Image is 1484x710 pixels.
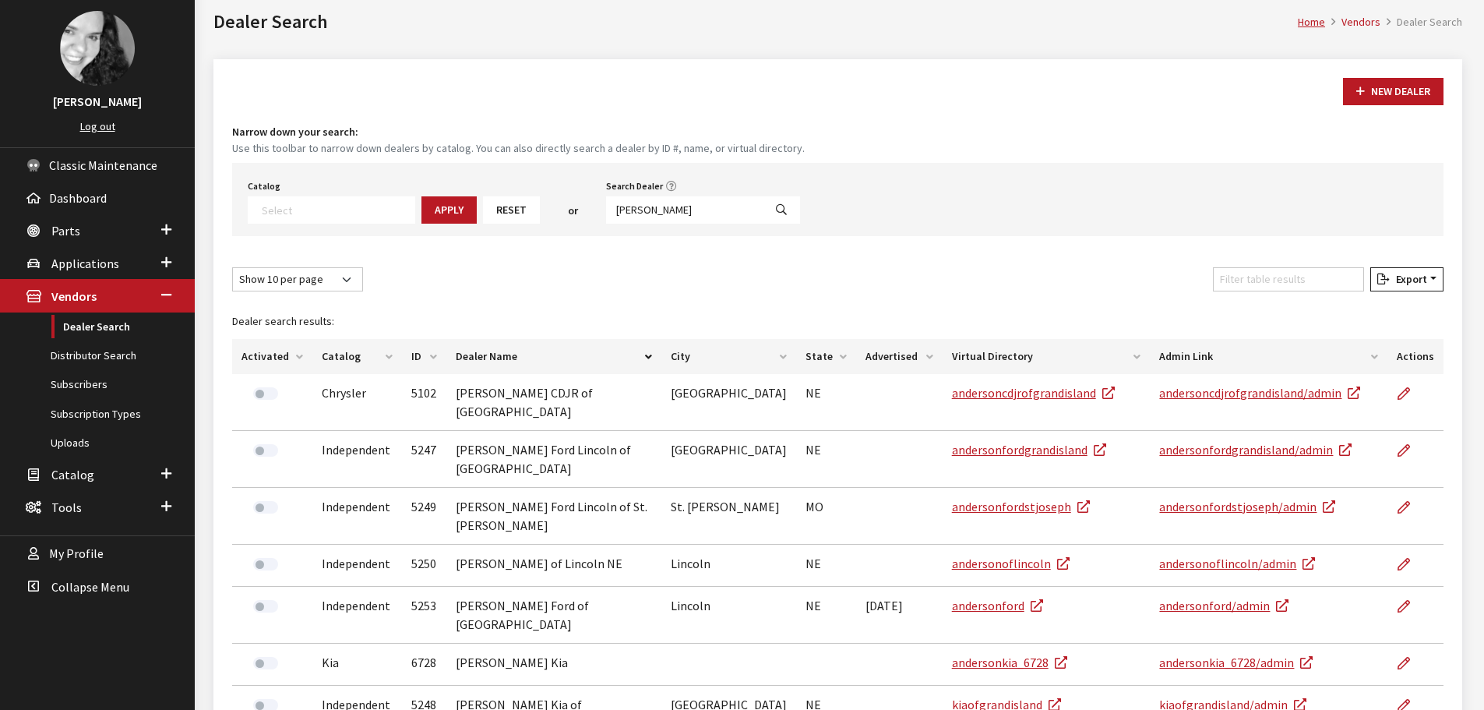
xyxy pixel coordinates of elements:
[312,488,402,545] td: Independent
[1159,385,1360,401] a: andersoncdjrofgrandisland/admin
[232,339,312,374] th: Activated: activate to sort column ascending
[312,644,402,686] td: Kia
[262,203,414,217] textarea: Search
[51,256,119,271] span: Applications
[312,374,402,431] td: Chrysler
[402,339,447,374] th: ID: activate to sort column ascending
[253,444,278,457] label: Activate Dealer
[1397,545,1423,584] a: Edit Dealer
[1159,655,1313,670] a: andersonkia_6728/admin
[446,431,661,488] td: [PERSON_NAME] Ford Lincoln of [GEOGRAPHIC_DATA]
[232,140,1443,157] small: Use this toolbar to narrow down dealers by catalog. You can also directly search a dealer by ID #...
[1397,431,1423,470] a: Edit Dealer
[253,600,278,613] label: Activate Dealer
[661,339,796,374] th: City: activate to sort column ascending
[446,339,661,374] th: Dealer Name: activate to sort column descending
[796,587,856,644] td: NE
[51,500,82,515] span: Tools
[1387,339,1443,374] th: Actions
[402,644,447,686] td: 6728
[1397,587,1423,626] a: Edit Dealer
[661,374,796,431] td: [GEOGRAPHIC_DATA]
[51,223,80,238] span: Parts
[1370,267,1443,291] button: Export
[1397,374,1423,413] a: Edit Dealer
[661,488,796,545] td: St. [PERSON_NAME]
[1159,499,1335,514] a: andersonfordstjoseph/admin
[856,587,943,644] td: [DATE]
[16,92,179,111] h3: [PERSON_NAME]
[421,196,477,224] button: Apply
[51,467,94,482] span: Catalog
[952,556,1070,571] a: andersonoflincoln
[952,499,1090,514] a: andersonfordstjoseph
[253,657,278,669] label: Activate Dealer
[60,11,135,86] img: Khrystal Dorton
[952,598,1043,613] a: andersonford
[253,558,278,570] label: Activate Dealer
[856,339,943,374] th: Advertised: activate to sort column ascending
[1343,78,1443,105] button: New Dealer
[402,374,447,431] td: 5102
[51,289,97,305] span: Vendors
[253,501,278,514] label: Activate Dealer
[232,304,1443,339] caption: Dealer search results:
[796,374,856,431] td: NE
[606,196,763,224] input: Search
[402,488,447,545] td: 5249
[483,196,540,224] button: Reset
[1397,644,1423,683] a: Edit Dealer
[446,644,661,686] td: [PERSON_NAME] Kia
[446,374,661,431] td: [PERSON_NAME] CDJR of [GEOGRAPHIC_DATA]
[796,488,856,545] td: MO
[49,546,104,562] span: My Profile
[952,655,1067,670] a: andersonkia_6728
[1213,267,1364,291] input: Filter table results
[232,124,1443,140] h4: Narrow down your search:
[1390,272,1427,286] span: Export
[312,339,402,374] th: Catalog: activate to sort column ascending
[1159,442,1352,457] a: andersonfordgrandisland/admin
[49,157,157,173] span: Classic Maintenance
[796,545,856,587] td: NE
[312,431,402,488] td: Independent
[1325,14,1380,30] li: Vendors
[952,385,1115,401] a: andersoncdjrofgrandisland
[661,545,796,587] td: Lincoln
[446,545,661,587] td: [PERSON_NAME] of Lincoln NE
[213,8,1298,36] h1: Dealer Search
[1397,488,1423,527] a: Edit Dealer
[80,119,115,133] a: Log out
[312,587,402,644] td: Independent
[606,179,663,193] label: Search Dealer
[1159,598,1288,613] a: andersonford/admin
[446,488,661,545] td: [PERSON_NAME] Ford Lincoln of St. [PERSON_NAME]
[763,196,800,224] button: Search
[312,545,402,587] td: Independent
[943,339,1151,374] th: Virtual Directory: activate to sort column ascending
[1380,14,1462,30] li: Dealer Search
[446,587,661,644] td: [PERSON_NAME] Ford of [GEOGRAPHIC_DATA]
[253,387,278,400] label: Activate Dealer
[568,203,578,219] span: or
[1159,556,1315,571] a: andersonoflincoln/admin
[796,339,856,374] th: State: activate to sort column ascending
[402,431,447,488] td: 5247
[248,196,415,224] span: Select
[248,179,280,193] label: Catalog
[51,579,129,595] span: Collapse Menu
[1298,15,1325,29] a: Home
[661,431,796,488] td: [GEOGRAPHIC_DATA]
[661,587,796,644] td: Lincoln
[796,431,856,488] td: NE
[402,587,447,644] td: 5253
[952,442,1106,457] a: andersonfordgrandisland
[1150,339,1387,374] th: Admin Link: activate to sort column ascending
[49,190,107,206] span: Dashboard
[402,545,447,587] td: 5250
